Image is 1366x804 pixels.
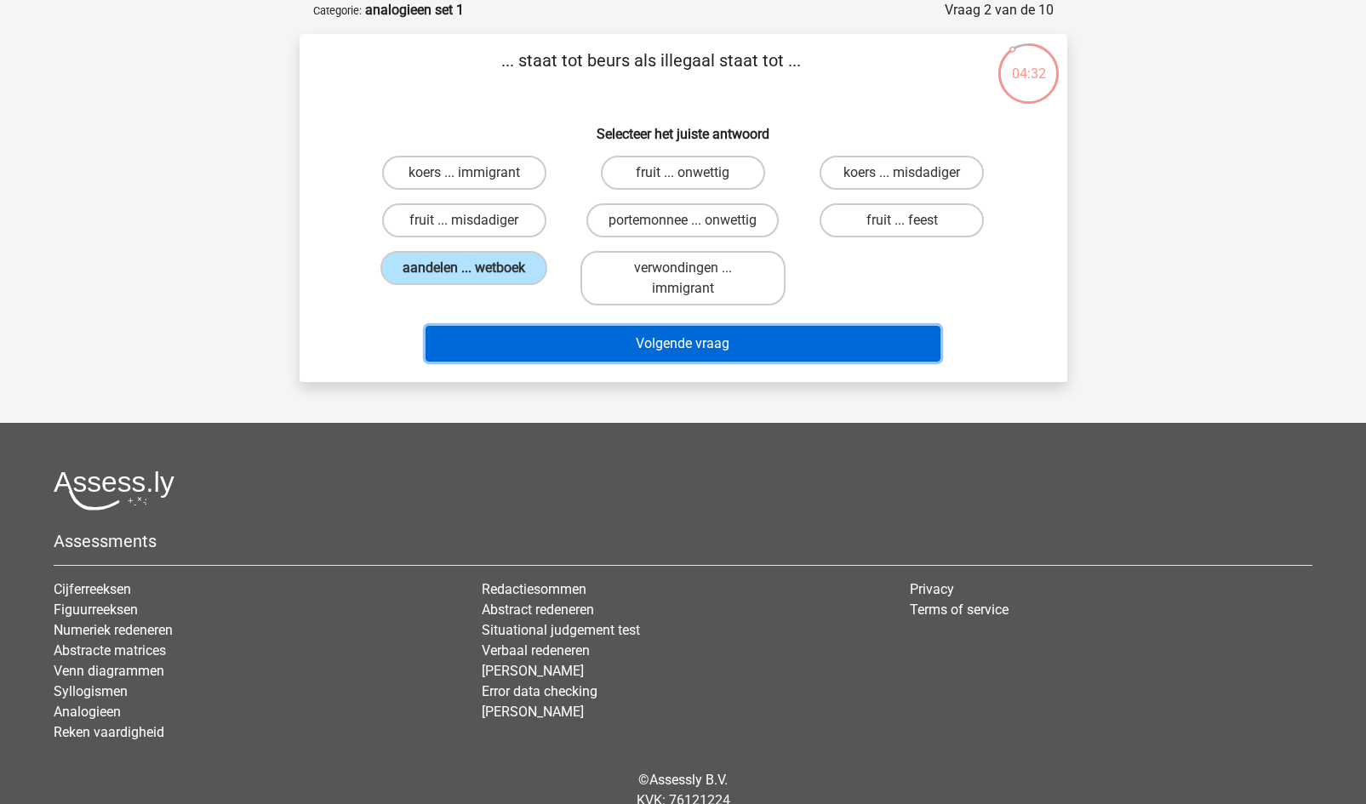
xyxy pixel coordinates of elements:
[482,683,597,699] a: Error data checking
[482,704,584,720] a: [PERSON_NAME]
[910,602,1009,618] a: Terms of service
[327,112,1040,142] h6: Selecteer het juiste antwoord
[54,704,121,720] a: Analogieen
[482,622,640,638] a: Situational judgement test
[586,203,779,237] label: portemonnee ... onwettig
[580,251,786,305] label: verwondingen ... immigrant
[382,156,546,190] label: koers ... immigrant
[327,48,976,99] p: ... staat tot beurs als illegaal staat tot ...
[820,156,984,190] label: koers ... misdadiger
[482,663,584,679] a: [PERSON_NAME]
[54,581,131,597] a: Cijferreeksen
[54,602,138,618] a: Figuurreeksen
[54,724,164,740] a: Reken vaardigheid
[54,663,164,679] a: Venn diagrammen
[54,531,1312,551] h5: Assessments
[820,203,984,237] label: fruit ... feest
[365,2,464,18] strong: analogieen set 1
[54,642,166,659] a: Abstracte matrices
[426,326,940,362] button: Volgende vraag
[601,156,765,190] label: fruit ... onwettig
[649,772,728,788] a: Assessly B.V.
[997,42,1060,84] div: 04:32
[54,683,128,699] a: Syllogismen
[313,4,362,17] small: Categorie:
[380,251,547,285] label: aandelen ... wetboek
[482,602,594,618] a: Abstract redeneren
[910,581,954,597] a: Privacy
[482,642,590,659] a: Verbaal redeneren
[54,470,174,510] img: Assessly logo
[54,622,173,638] a: Numeriek redeneren
[382,203,546,237] label: fruit ... misdadiger
[482,581,586,597] a: Redactiesommen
